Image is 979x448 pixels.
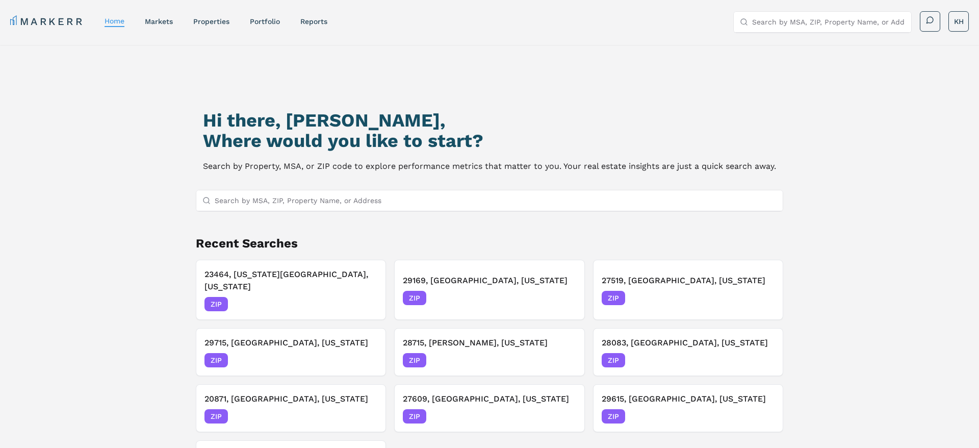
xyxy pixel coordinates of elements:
h3: 28715, [PERSON_NAME], [US_STATE] [403,337,576,349]
h3: 29615, [GEOGRAPHIC_DATA], [US_STATE] [602,393,775,405]
h2: Recent Searches [196,235,783,252]
span: [DATE] [553,355,576,365]
a: reports [300,17,327,26]
span: KH [954,16,964,27]
a: properties [193,17,229,26]
span: [DATE] [752,411,775,421]
button: 29615, [GEOGRAPHIC_DATA], [US_STATE]ZIP[DATE] [593,384,783,432]
h3: 27519, [GEOGRAPHIC_DATA], [US_STATE] [602,275,775,287]
h2: Where would you like to start? [203,131,776,151]
button: 23464, [US_STATE][GEOGRAPHIC_DATA], [US_STATE]ZIP[DATE] [196,260,386,320]
span: [DATE] [354,411,377,421]
button: 29715, [GEOGRAPHIC_DATA], [US_STATE]ZIP[DATE] [196,328,386,376]
span: ZIP [602,291,625,305]
span: [DATE] [752,293,775,303]
button: 28083, [GEOGRAPHIC_DATA], [US_STATE]ZIP[DATE] [593,328,783,376]
span: [DATE] [354,299,377,309]
input: Search by MSA, ZIP, Property Name, or Address [215,190,777,211]
input: Search by MSA, ZIP, Property Name, or Address [752,12,905,32]
p: Search by Property, MSA, or ZIP code to explore performance metrics that matter to you. Your real... [203,159,776,173]
h3: 27609, [GEOGRAPHIC_DATA], [US_STATE] [403,393,576,405]
h3: 28083, [GEOGRAPHIC_DATA], [US_STATE] [602,337,775,349]
span: [DATE] [553,293,576,303]
h1: Hi there, [PERSON_NAME], [203,110,776,131]
span: ZIP [204,353,228,367]
button: KH [948,11,969,32]
h3: 29169, [GEOGRAPHIC_DATA], [US_STATE] [403,275,576,287]
button: 27519, [GEOGRAPHIC_DATA], [US_STATE]ZIP[DATE] [593,260,783,320]
button: 28715, [PERSON_NAME], [US_STATE]ZIP[DATE] [394,328,584,376]
span: ZIP [602,409,625,424]
h3: 29715, [GEOGRAPHIC_DATA], [US_STATE] [204,337,377,349]
span: ZIP [204,297,228,311]
a: home [105,17,124,25]
span: [DATE] [553,411,576,421]
a: Portfolio [250,17,280,26]
h3: 20871, [GEOGRAPHIC_DATA], [US_STATE] [204,393,377,405]
h3: 23464, [US_STATE][GEOGRAPHIC_DATA], [US_STATE] [204,268,377,293]
span: ZIP [602,353,625,367]
a: markets [145,17,173,26]
span: [DATE] [752,355,775,365]
span: ZIP [204,409,228,424]
button: 20871, [GEOGRAPHIC_DATA], [US_STATE]ZIP[DATE] [196,384,386,432]
span: [DATE] [354,355,377,365]
span: ZIP [403,291,426,305]
a: MARKERR [10,14,84,29]
span: ZIP [403,353,426,367]
button: 29169, [GEOGRAPHIC_DATA], [US_STATE]ZIP[DATE] [394,260,584,320]
button: 27609, [GEOGRAPHIC_DATA], [US_STATE]ZIP[DATE] [394,384,584,432]
span: ZIP [403,409,426,424]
